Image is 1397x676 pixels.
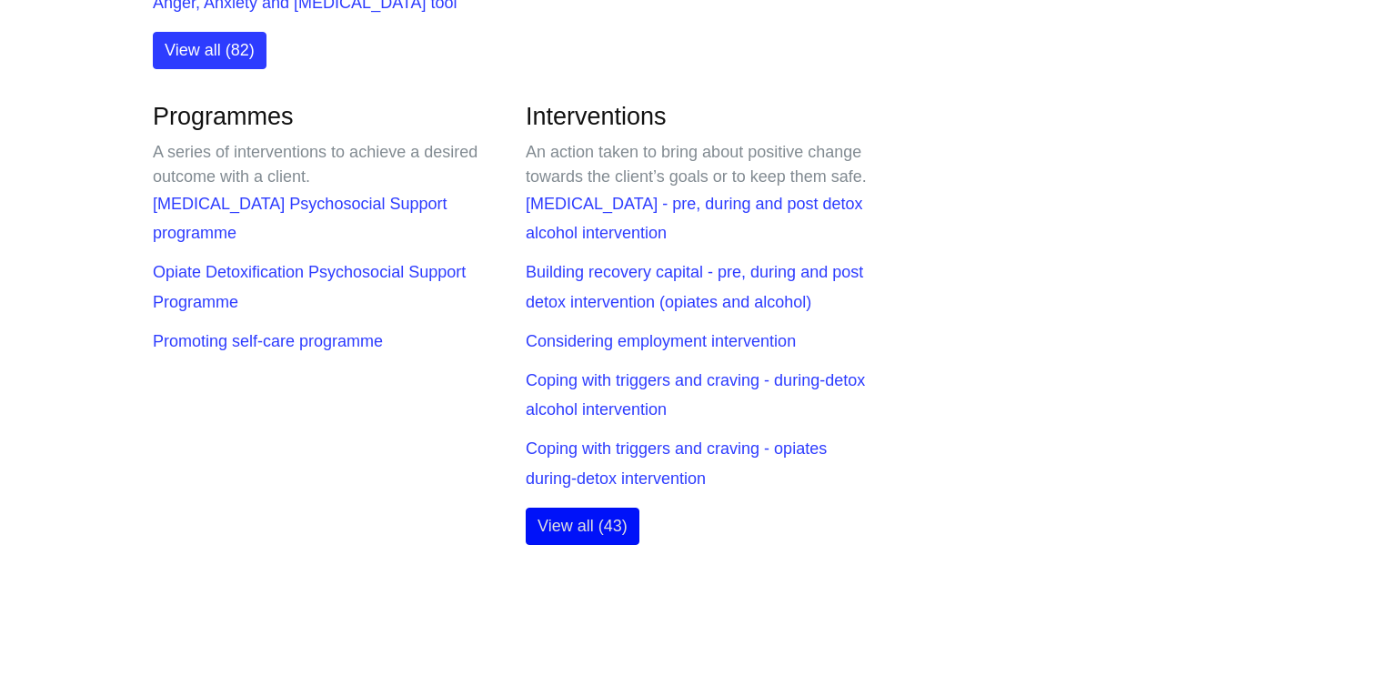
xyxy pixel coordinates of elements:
a: Interventions [526,103,667,130]
a: [MEDICAL_DATA] - pre, during and post detox alcohol intervention [526,195,863,242]
a: Building recovery capital - pre, during and post detox intervention (opiates and alcohol) [526,263,863,310]
a: [MEDICAL_DATA] Psychosocial Support programme [153,195,447,242]
a: Programmes [153,103,294,130]
a: Considering employment intervention [526,332,796,350]
a: View all (82) [153,32,266,69]
span: An action taken to bring about positive change towards the client’s goals or to keep them safe. [526,143,867,186]
a: Opiate Detoxification Psychosocial Support Programme [153,263,466,310]
a: View all (43) [526,508,639,545]
a: Coping with triggers and craving - opiates during-detox intervention [526,439,827,487]
span: A series of interventions to achieve a desired outcome with a client. [153,143,477,186]
a: Coping with triggers and craving - during-detox alcohol intervention [526,371,865,419]
a: Promoting self-care programme [153,332,383,350]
